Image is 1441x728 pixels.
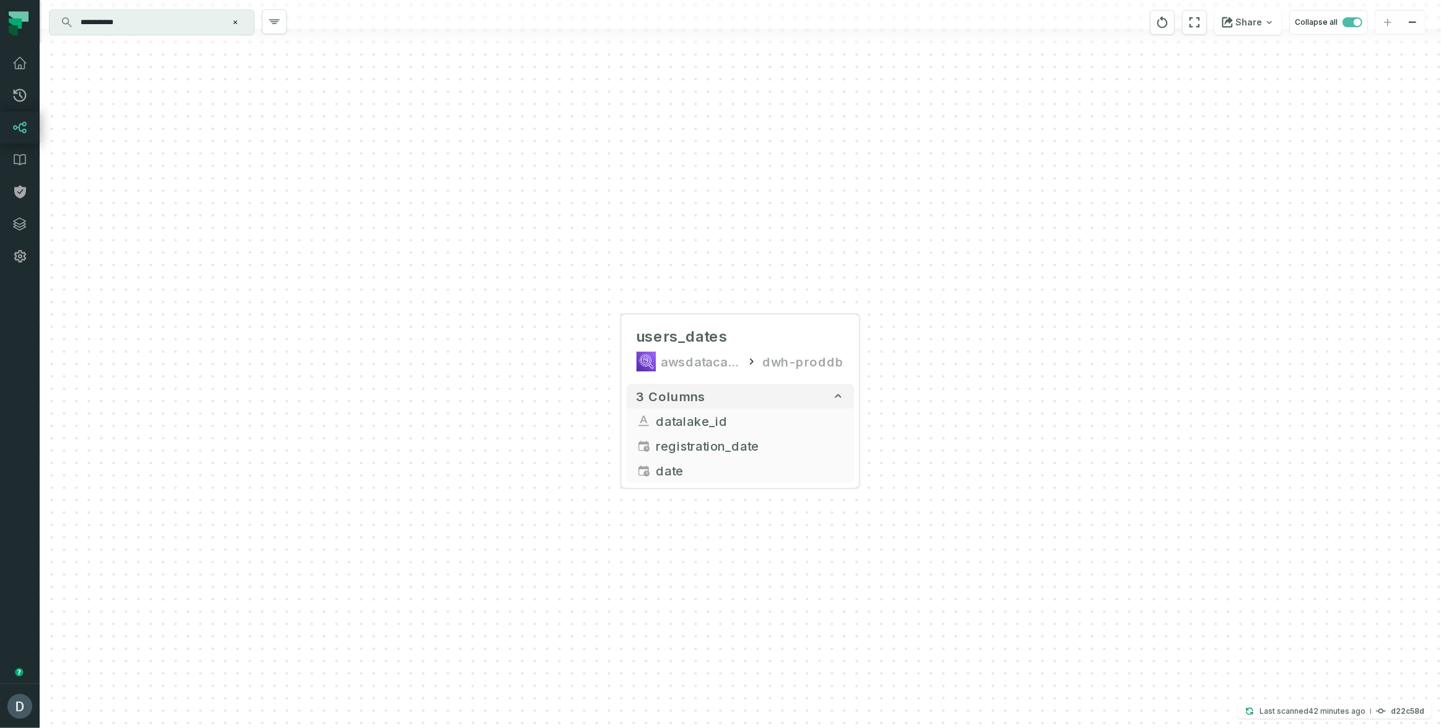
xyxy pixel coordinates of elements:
[1214,10,1282,35] button: Share
[627,409,855,433] button: datalake_id
[637,463,651,478] span: date
[656,412,845,430] span: datalake_id
[1289,10,1368,35] button: Collapse all
[637,414,651,428] span: string
[1260,705,1365,717] p: Last scanned
[627,433,855,458] button: registration_date
[656,461,845,480] span: date
[1391,708,1424,715] h4: d22c58d
[1308,706,1365,716] relative-time: Aug 27, 2025, 11:23 AM GMT+3
[1400,11,1425,35] button: zoom out
[7,694,32,719] img: avatar of Daniel Lahyani
[637,438,651,453] span: date
[763,352,845,371] div: dwh-proddb
[637,389,706,404] span: 3 columns
[14,667,25,678] div: Tooltip anchor
[656,436,845,455] span: registration_date
[661,352,741,371] div: awsdatacatalog
[1237,704,1432,719] button: Last scanned[DATE] 11:23:38 AMd22c58d
[627,458,855,483] button: date
[229,16,242,28] button: Clear search query
[637,327,728,347] span: users_dates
